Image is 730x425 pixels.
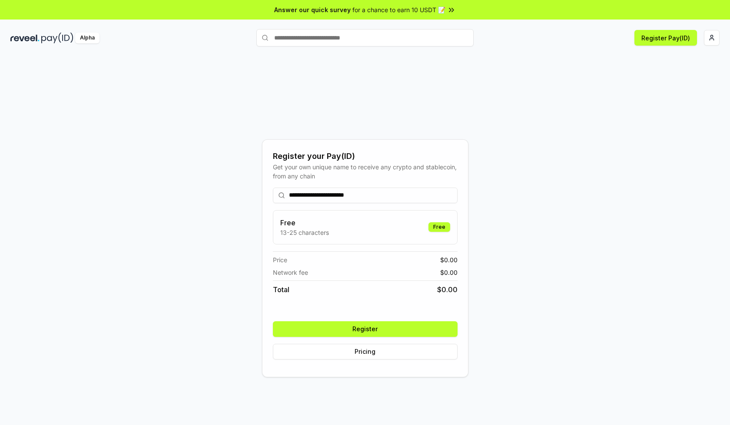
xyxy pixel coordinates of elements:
span: Answer our quick survey [274,5,351,14]
span: $ 0.00 [440,268,458,277]
img: reveel_dark [10,33,40,43]
span: Network fee [273,268,308,277]
div: Alpha [75,33,100,43]
span: for a chance to earn 10 USDT 📝 [352,5,445,14]
button: Pricing [273,344,458,359]
button: Register Pay(ID) [634,30,697,46]
div: Free [428,222,450,232]
img: pay_id [41,33,73,43]
h3: Free [280,217,329,228]
button: Register [273,321,458,337]
span: Price [273,255,287,264]
div: Get your own unique name to receive any crypto and stablecoin, from any chain [273,162,458,181]
p: 13-25 characters [280,228,329,237]
span: $ 0.00 [440,255,458,264]
div: Register your Pay(ID) [273,150,458,162]
span: Total [273,284,289,295]
span: $ 0.00 [437,284,458,295]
